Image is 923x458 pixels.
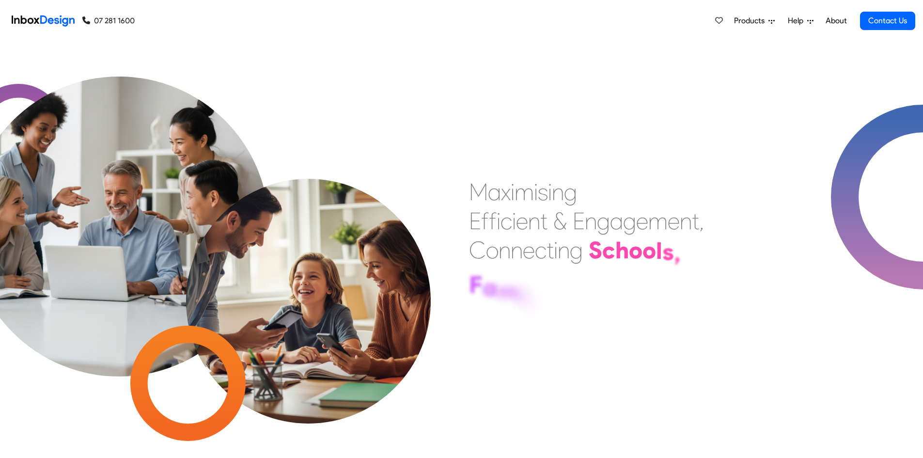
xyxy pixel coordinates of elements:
[523,236,535,265] div: e
[623,206,636,236] div: g
[469,177,704,323] div: Maximising Efficient & Engagement, Connecting Schools, Families, and Students.
[82,15,135,27] a: 07 281 1600
[668,206,680,236] div: e
[674,239,681,268] div: ,
[501,177,511,206] div: x
[662,237,674,266] div: s
[499,236,511,265] div: n
[610,206,623,236] div: a
[156,118,461,424] img: parents_with_child.png
[615,236,629,265] div: h
[553,206,567,236] div: &
[730,11,779,31] a: Products
[597,206,610,236] div: g
[570,236,583,265] div: g
[554,236,558,265] div: i
[589,236,602,265] div: S
[823,11,849,31] a: About
[538,177,548,206] div: s
[469,270,483,299] div: F
[469,177,488,206] div: M
[552,177,564,206] div: n
[511,177,515,206] div: i
[489,206,497,236] div: f
[573,206,585,236] div: E
[516,206,528,236] div: e
[585,206,597,236] div: n
[692,206,699,236] div: t
[488,177,501,206] div: a
[530,290,536,319] div: i
[648,206,668,236] div: m
[558,236,570,265] div: n
[784,11,817,31] a: Help
[860,12,915,30] a: Contact Us
[497,276,517,305] div: m
[483,273,497,302] div: a
[535,236,547,265] div: c
[699,206,704,236] div: ,
[517,280,524,309] div: i
[636,206,648,236] div: e
[469,236,486,265] div: C
[515,177,534,206] div: m
[642,236,656,265] div: o
[511,236,523,265] div: n
[547,236,554,265] div: t
[656,236,662,265] div: l
[548,177,552,206] div: i
[524,285,530,314] div: l
[540,206,548,236] div: t
[469,206,481,236] div: E
[486,236,499,265] div: o
[680,206,692,236] div: n
[734,15,768,27] span: Products
[564,177,577,206] div: g
[528,206,540,236] div: n
[788,15,807,27] span: Help
[497,206,501,236] div: i
[534,177,538,206] div: i
[481,206,489,236] div: f
[501,206,512,236] div: c
[512,206,516,236] div: i
[602,236,615,265] div: c
[629,236,642,265] div: o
